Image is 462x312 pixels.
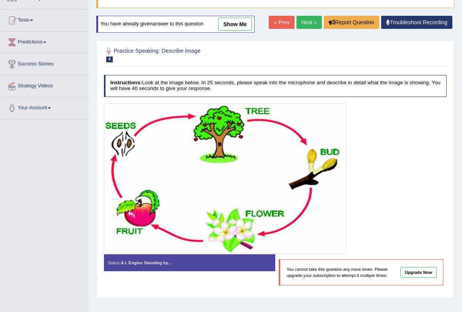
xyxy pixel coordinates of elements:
strong: A.I. Engine Standing by... [121,260,172,265]
b: Instructions: [110,80,142,85]
a: Tests [0,10,88,29]
a: Upgrade Now [400,267,437,278]
a: Your Account [0,97,88,117]
span: 4 [106,57,113,62]
p: You cannot take this question any more times. Please upgrade your subscription to attempt it mult... [287,266,399,279]
div: Status: [104,254,275,271]
a: Strategy Videos [0,75,88,95]
button: Report Question [324,16,379,29]
a: Predictions [0,32,88,51]
a: Next » [296,16,322,29]
h4: Look at the image below. In 25 seconds, please speak into the microphone and describe in detail w... [104,75,447,97]
div: You have already given answer to this question [96,16,254,33]
h2: Practice Speaking: Describe Image [104,46,316,62]
a: « Prev [269,16,294,29]
a: show me [218,18,252,31]
a: Troubleshoot Recording [381,16,452,29]
a: Success Stories [0,53,88,73]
